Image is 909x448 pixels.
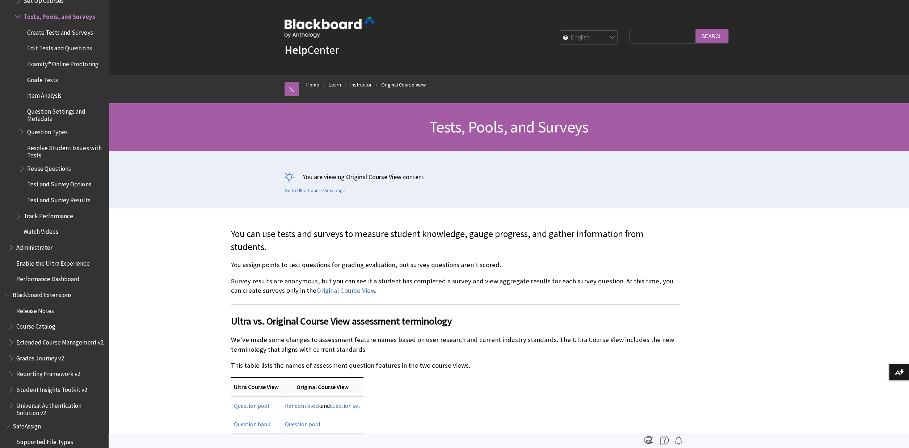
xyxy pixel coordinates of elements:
[27,42,92,52] span: Edit Tests and Questions
[27,126,68,136] span: Question Types
[674,436,683,444] img: Follow this page
[285,402,321,410] a: Random block
[27,178,91,188] span: Test and Survey Options
[27,142,104,159] span: Resolve Student Issues with Tests
[660,436,669,444] img: More help
[16,257,89,267] span: Enable the Ultra Experience
[24,10,95,20] span: Tests, Pools, and Surveys
[231,377,282,396] th: Ultra Course View
[231,313,680,329] span: Ultra vs. Original Course View assessment terminology
[24,226,58,236] span: Watch Videos
[24,210,73,220] span: Track Performance
[16,321,55,330] span: Course Catalog
[27,26,93,36] span: Create Tests and Surveys
[285,17,375,38] img: Blackboard by Anthology
[560,30,618,45] select: Site Language Selector
[231,276,680,295] p: Survey results are anonymous, but you can see if a student has completed a survey and view aggreg...
[16,336,103,346] span: Extended Course Management v2
[231,335,680,354] p: We’ve made some changes to assessment feature names based on user research and current industry s...
[16,368,80,378] span: Reporting Framework v2
[429,117,588,137] span: Tests, Pools, and Surveys
[285,43,307,57] strong: Help
[696,29,728,43] input: Search
[234,420,270,428] a: Question bank
[16,352,64,362] span: Grades Journey v2
[16,436,73,446] span: Supported File Types
[285,187,346,194] a: Go to Ultra Course View page.
[13,289,72,299] span: Blackboard Extensions
[16,384,87,393] span: Student Insights Toolkit v2
[27,90,62,100] span: Item Analysis
[329,80,341,89] a: Learn
[16,241,52,251] span: Administrator
[282,396,363,415] td: and
[27,58,98,68] span: Examity® Online Proctoring
[285,420,320,428] a: Question pool
[350,80,372,89] a: Instructor
[282,377,363,396] th: Original Course View
[27,194,90,204] span: Test and Survey Results
[330,402,361,410] a: question set
[306,80,319,89] a: Home
[16,273,80,283] span: Performance Dashboard
[234,402,269,410] a: Question pool
[231,361,680,370] p: This table lists the names of assessment question features in the two course views.
[4,289,104,417] nav: Book outline for Blackboard Extensions
[27,162,71,172] span: Reuse Questions
[285,172,733,181] p: You are viewing Original Course View content
[316,286,375,295] a: Original Course View
[231,260,680,270] p: You assign points to test questions for grading evaluation, but survey questions aren't scored.
[27,105,104,122] span: Question Settings and Metadata
[285,43,339,57] a: HelpCenter
[13,420,41,430] span: SafeAssign
[381,80,426,89] a: Original Course View
[16,305,54,314] span: Release Notes
[231,228,680,254] p: You can use tests and surveys to measure student knowledge, gauge progress, and gather informatio...
[27,74,58,84] span: Grade Tests
[644,436,653,444] img: Print
[16,400,104,417] span: Universal Authentication Solution v2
